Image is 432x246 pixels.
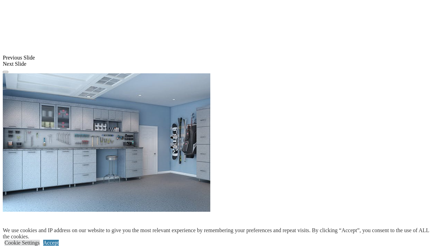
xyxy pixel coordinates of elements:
a: Accept [43,240,59,246]
button: Click here to pause slide show [3,71,8,73]
a: Cookie Settings [4,240,40,246]
div: We use cookies and IP address on our website to give you the most relevant experience by remember... [3,227,432,240]
div: Previous Slide [3,55,429,61]
div: Next Slide [3,61,429,67]
img: Banner for mobile view [3,73,210,212]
